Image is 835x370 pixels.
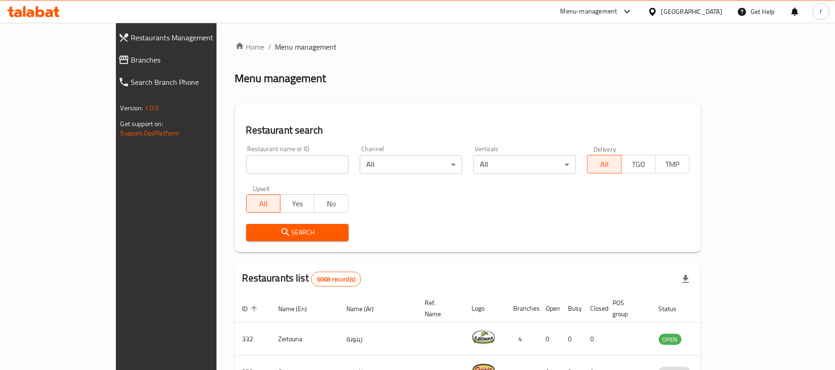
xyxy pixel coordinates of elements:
[506,294,539,323] th: Branches
[506,323,539,356] td: 4
[583,323,606,356] td: 0
[312,275,361,284] span: 6068 record(s)
[279,303,319,314] span: Name (En)
[254,227,341,238] span: Search
[655,155,689,173] button: TMP
[145,102,159,114] span: 1.0.0
[587,155,621,173] button: All
[242,271,362,287] h2: Restaurants list
[561,323,583,356] td: 0
[250,197,277,211] span: All
[473,155,576,174] div: All
[659,334,682,345] span: OPEN
[425,297,453,319] span: Ref. Name
[593,146,617,152] label: Delivery
[111,49,255,71] a: Branches
[121,127,179,139] a: Support.OpsPlatform
[661,6,722,17] div: [GEOGRAPHIC_DATA]
[246,155,349,174] input: Search for restaurant name or ID..
[311,272,361,287] div: Total records count
[235,71,326,86] h2: Menu management
[472,325,495,349] img: Zeitouna
[318,197,344,211] span: No
[591,158,618,171] span: All
[246,194,280,213] button: All
[347,303,386,314] span: Name (Ar)
[131,32,248,43] span: Restaurants Management
[675,268,697,290] div: Export file
[242,303,260,314] span: ID
[659,303,689,314] span: Status
[275,41,337,52] span: Menu management
[561,294,583,323] th: Busy
[235,41,701,52] nav: breadcrumb
[314,194,348,213] button: No
[121,102,143,114] span: Version:
[111,26,255,49] a: Restaurants Management
[820,6,822,17] span: f
[268,41,272,52] li: /
[583,294,606,323] th: Closed
[613,297,640,319] span: POS group
[621,155,656,173] button: TGO
[284,197,311,211] span: Yes
[246,224,349,241] button: Search
[271,323,339,356] td: Zeitouna
[280,194,314,213] button: Yes
[111,71,255,93] a: Search Branch Phone
[659,158,686,171] span: TMP
[465,294,506,323] th: Logo
[253,185,270,191] label: Upsell
[131,54,248,65] span: Branches
[561,6,618,17] div: Menu-management
[131,77,248,88] span: Search Branch Phone
[360,155,462,174] div: All
[339,323,418,356] td: زيتونة
[246,123,690,137] h2: Restaurant search
[121,118,163,130] span: Get support on:
[625,158,652,171] span: TGO
[539,294,561,323] th: Open
[539,323,561,356] td: 0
